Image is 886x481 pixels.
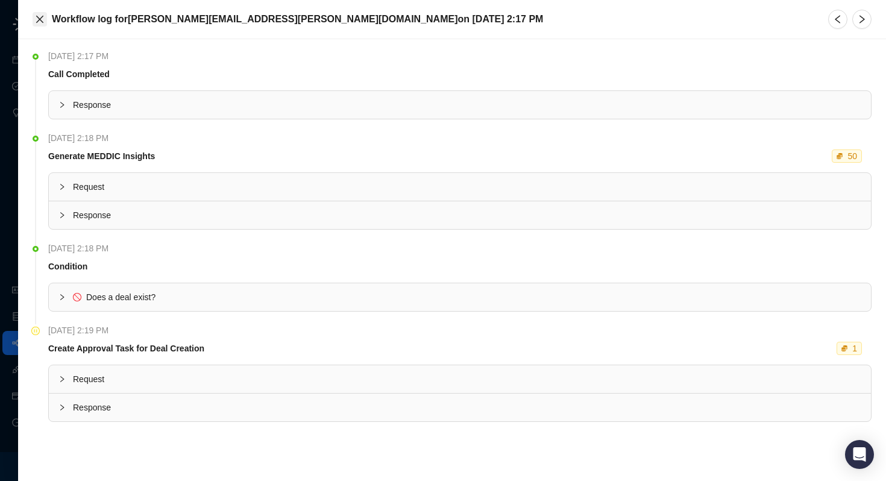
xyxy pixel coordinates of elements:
[73,180,861,193] span: Request
[857,14,867,24] span: right
[845,440,874,469] div: Open Intercom Messenger
[35,14,45,24] span: close
[48,344,204,353] strong: Create Approval Task for Deal Creation
[850,342,859,354] div: 1
[52,12,543,27] h5: Workflow log for [PERSON_NAME][EMAIL_ADDRESS][PERSON_NAME][DOMAIN_NAME] on [DATE] 2:17 PM
[73,401,861,414] span: Response
[48,262,87,271] strong: Condition
[73,373,861,386] span: Request
[48,151,155,161] strong: Generate MEDDIC Insights
[73,209,861,222] span: Response
[58,294,66,301] span: collapsed
[31,327,40,335] span: pause-circle
[48,69,110,79] strong: Call Completed
[58,404,66,411] span: collapsed
[845,150,859,162] div: 50
[48,242,115,255] span: [DATE] 2:18 PM
[58,183,66,190] span: collapsed
[58,101,66,108] span: collapsed
[58,376,66,383] span: collapsed
[48,131,115,145] span: [DATE] 2:18 PM
[33,12,47,27] button: Close
[73,98,861,112] span: Response
[86,292,156,302] span: Does a deal exist?
[833,14,843,24] span: left
[73,293,81,301] span: stop
[58,212,66,219] span: collapsed
[48,49,115,63] span: [DATE] 2:17 PM
[48,324,115,337] span: [DATE] 2:19 PM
